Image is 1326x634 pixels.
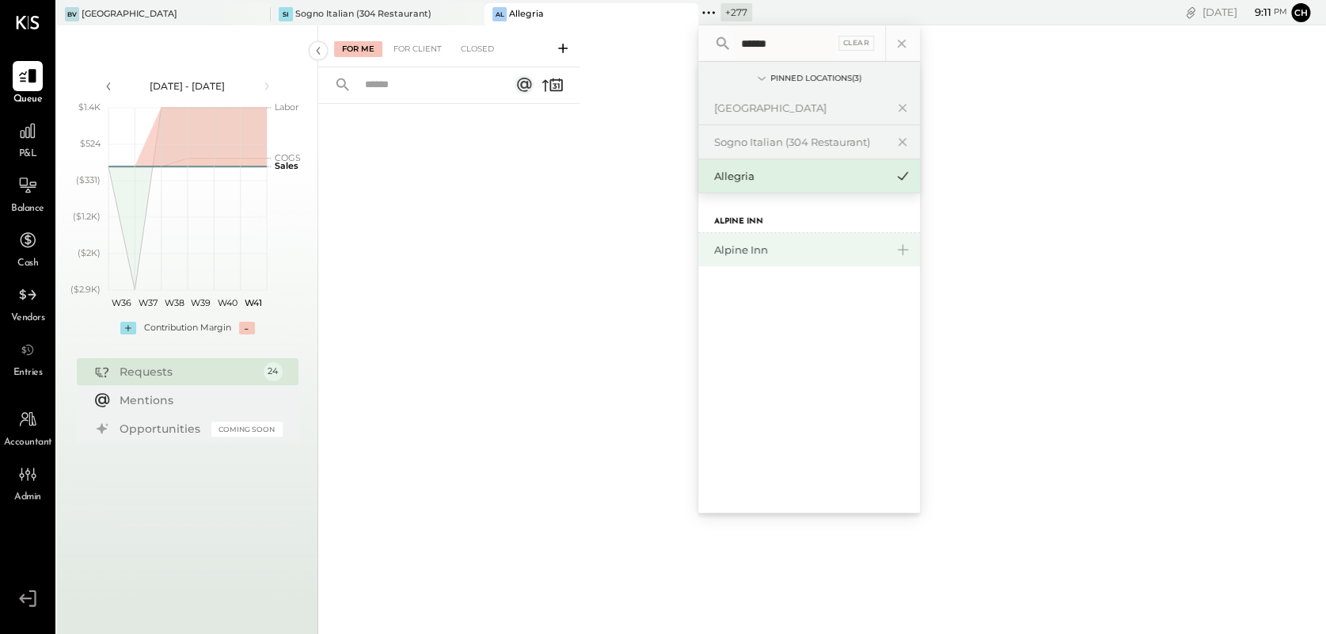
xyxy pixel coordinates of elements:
text: Sales [275,160,298,171]
text: ($1.2K) [73,211,101,222]
div: Allegria [509,8,544,21]
a: Accountant [1,404,55,450]
a: Entries [1,334,55,380]
div: [DATE] - [DATE] [120,79,255,93]
text: $524 [80,138,101,149]
a: Balance [1,170,55,216]
div: Sogno Italian (304 Restaurant) [714,135,885,150]
span: pm [1274,6,1287,17]
div: Closed [453,41,502,57]
span: Queue [13,93,43,107]
a: Queue [1,61,55,107]
span: Vendors [11,311,45,326]
div: Opportunities [120,421,203,437]
div: Requests [120,364,256,380]
label: Alpine Inn [714,216,763,227]
div: Mentions [120,392,275,408]
text: ($2.9K) [70,284,101,295]
text: W37 [139,297,158,308]
div: [GEOGRAPHIC_DATA] [82,8,177,21]
div: - [239,322,255,334]
text: ($2K) [78,247,101,258]
div: Sogno Italian (304 Restaurant) [295,8,431,21]
span: Admin [14,491,41,505]
div: BV [65,7,79,21]
a: Vendors [1,280,55,326]
text: W39 [191,297,211,308]
div: Al [492,7,507,21]
span: Cash [17,257,38,271]
div: Allegria [714,169,885,184]
div: + [120,322,136,334]
div: Alpine Inn [714,243,885,258]
a: Admin [1,459,55,505]
div: For Client [386,41,450,57]
text: W38 [164,297,184,308]
text: COGS [275,151,301,162]
text: Labor [275,101,298,113]
div: + 277 [720,3,752,21]
div: For Me [334,41,382,57]
div: Pinned Locations ( 3 ) [770,73,861,84]
div: 24 [264,362,283,381]
text: W36 [112,297,131,308]
text: $1.4K [78,101,101,113]
text: W40 [217,297,237,308]
a: P&L [1,116,55,162]
div: Contribution Margin [144,322,231,334]
div: [DATE] [1203,5,1287,20]
span: Balance [11,202,44,216]
div: [GEOGRAPHIC_DATA] [714,101,885,116]
text: ($331) [76,174,101,185]
button: Ch [1291,3,1310,22]
span: Entries [13,366,43,380]
span: 9 : 11 [1240,5,1271,20]
div: SI [279,7,293,21]
div: Clear [838,36,875,51]
div: Coming Soon [211,422,283,437]
span: P&L [19,147,37,162]
a: Cash [1,225,55,271]
text: W41 [245,297,262,308]
div: copy link [1183,4,1199,21]
span: Accountant [4,436,52,450]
